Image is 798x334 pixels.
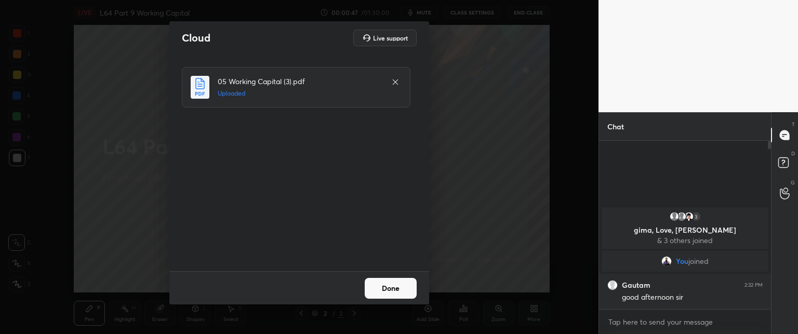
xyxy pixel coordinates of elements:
[599,113,632,140] p: Chat
[691,211,701,222] div: 3
[608,226,762,234] p: gima, Love, [PERSON_NAME]
[622,292,763,303] div: good afternoon sir
[661,256,672,266] img: 78d879e9ade943c4a63fa74a256d960a.jpg
[365,278,417,299] button: Done
[684,211,694,222] img: 3
[622,280,650,290] h6: Gautam
[676,211,687,222] img: default.png
[182,31,210,45] h2: Cloud
[373,35,408,41] h5: Live support
[669,211,680,222] img: default.png
[607,280,618,290] img: ee0d6f3888534c3aa58af37baf679221.jpg
[744,282,763,288] div: 2:32 PM
[218,89,381,98] h5: Uploaded
[688,257,709,265] span: joined
[608,236,762,245] p: & 3 others joined
[599,205,771,309] div: grid
[676,257,688,265] span: You
[792,121,795,128] p: T
[218,76,381,87] h4: 05 Working Capital (3).pdf
[791,150,795,157] p: D
[791,179,795,186] p: G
